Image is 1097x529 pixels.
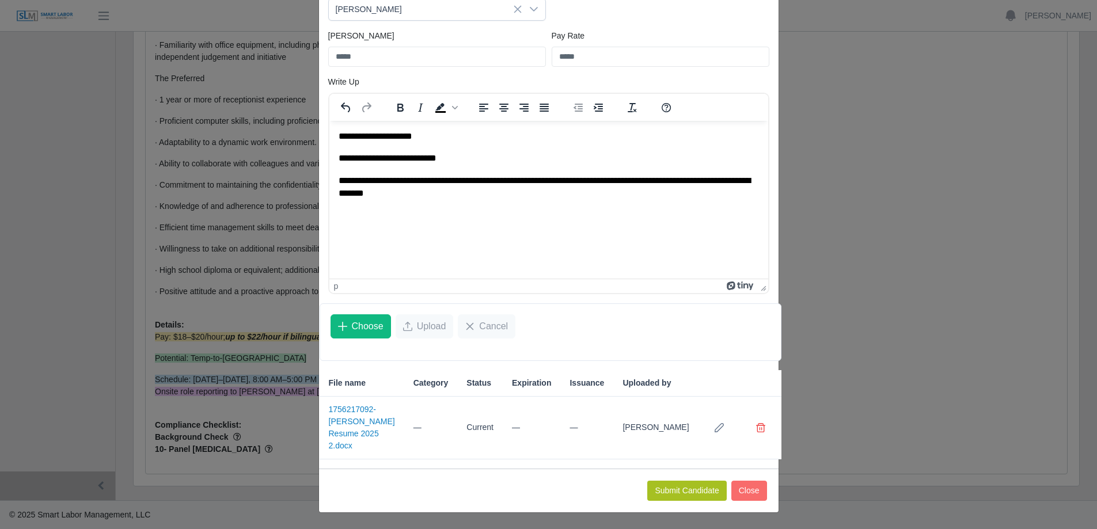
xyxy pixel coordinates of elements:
[474,100,494,116] button: Align left
[466,377,491,389] span: Status
[552,30,585,42] label: Pay Rate
[512,377,551,389] span: Expiration
[589,100,608,116] button: Increase indent
[647,481,726,501] button: Submit Candidate
[329,405,395,450] a: 1756217092-[PERSON_NAME] Resume 2025 2.docx
[568,100,588,116] button: Decrease indent
[727,281,756,291] a: Powered by Tiny
[494,100,514,116] button: Align center
[613,397,698,459] td: [PERSON_NAME]
[404,397,458,459] td: —
[457,397,503,459] td: Current
[328,30,394,42] label: [PERSON_NAME]
[534,100,554,116] button: Justify
[356,100,376,116] button: Redo
[329,121,768,279] iframe: Rich Text Area
[514,100,534,116] button: Align right
[329,377,366,389] span: File name
[708,416,731,439] button: Row Edit
[479,319,508,333] span: Cancel
[756,279,768,293] div: Press the Up and Down arrow keys to resize the editor.
[396,314,454,338] button: Upload
[411,100,430,116] button: Italic
[336,100,356,116] button: Undo
[731,481,767,501] button: Close
[413,377,449,389] span: Category
[331,314,391,338] button: Choose
[417,319,446,333] span: Upload
[431,100,460,116] div: Background color Black
[749,416,772,439] button: Delete file
[560,397,613,459] td: —
[328,76,359,88] label: Write Up
[390,100,410,116] button: Bold
[570,377,604,389] span: Issuance
[622,100,642,116] button: Clear formatting
[458,314,515,338] button: Cancel
[656,100,676,116] button: Help
[622,377,671,389] span: Uploaded by
[352,319,384,333] span: Choose
[503,397,560,459] td: —
[334,281,339,291] div: p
